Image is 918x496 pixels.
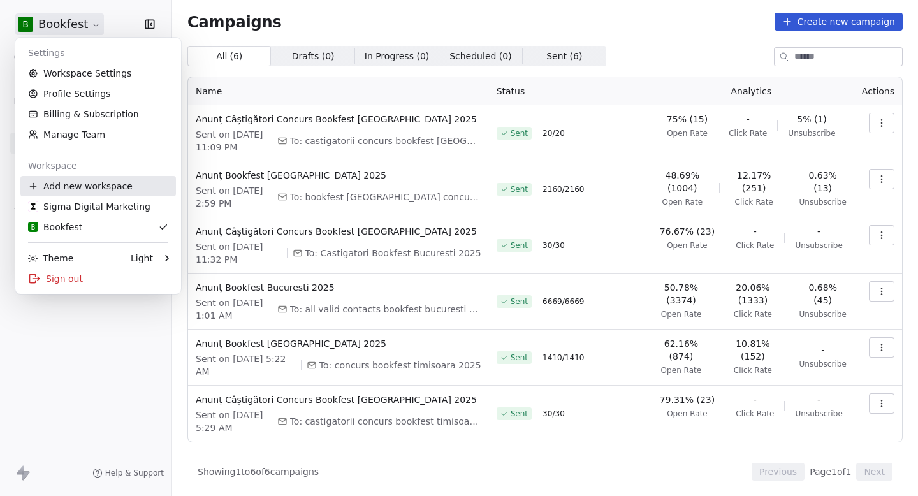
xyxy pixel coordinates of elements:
div: Sign out [20,268,176,289]
a: Manage Team [20,124,176,145]
div: Theme [28,252,73,265]
div: Sigma Digital Marketing [28,200,150,213]
div: Workspace [20,156,176,176]
div: Add new workspace [20,176,176,196]
a: Workspace Settings [20,63,176,84]
div: Bookfest [28,221,82,233]
div: Light [131,252,153,265]
img: Favicon.jpg [28,201,38,212]
div: Settings [20,43,176,63]
span: B [31,222,36,232]
a: Billing & Subscription [20,104,176,124]
a: Profile Settings [20,84,176,104]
